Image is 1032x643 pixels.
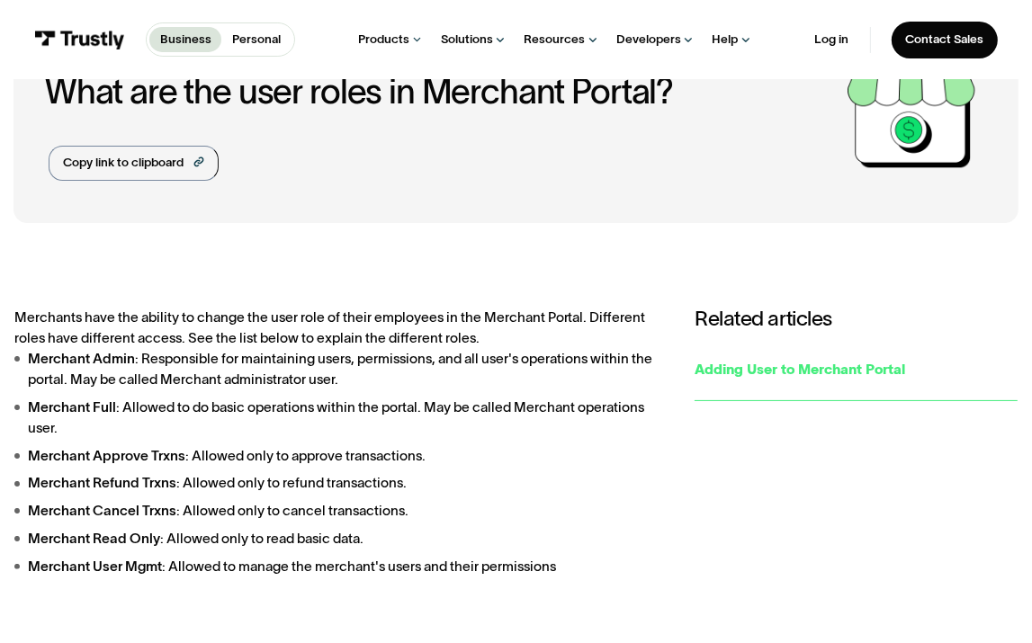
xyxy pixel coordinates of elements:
[892,22,998,58] a: Contact Sales
[14,500,660,521] li: : Allowed only to cancel transactions.
[160,31,211,49] p: Business
[358,31,409,48] div: Products
[14,307,660,576] div: Merchants have the ability to change the user role of their employees in the Merchant Portal. Dif...
[14,397,660,438] li: : Allowed to do basic operations within the portal. May be called Merchant operations user.
[14,528,660,549] li: : Allowed only to read basic data.
[695,338,1018,401] a: Adding User to Merchant Portal
[221,27,291,52] a: Personal
[14,348,660,389] li: : Responsible for maintaining users, permissions, and all user's operations within the portal. Ma...
[45,73,839,111] h1: What are the user roles in Merchant Portal?
[232,31,281,49] p: Personal
[14,556,660,576] li: : Allowed to manage the merchant's users and their permissions
[14,445,660,466] li: : Allowed only to approve transactions.
[49,146,219,182] a: Copy link to clipboard
[713,31,739,48] div: Help
[28,351,135,366] strong: Merchant Admin
[441,31,493,48] div: Solutions
[28,448,185,463] strong: Merchant Approve Trxns
[14,472,660,493] li: : Allowed only to refund transactions.
[28,399,116,415] strong: Merchant Full
[28,558,162,574] strong: Merchant User Mgmt
[815,31,849,48] a: Log in
[63,154,184,172] div: Copy link to clipboard
[28,531,160,546] strong: Merchant Read Only
[695,307,1018,332] h3: Related articles
[149,27,221,52] a: Business
[28,503,176,518] strong: Merchant Cancel Trxns
[28,475,176,490] strong: Merchant Refund Trxns
[905,31,983,48] div: Contact Sales
[524,31,585,48] div: Resources
[695,359,1018,380] div: Adding User to Merchant Portal
[34,31,124,49] img: Trustly Logo
[616,31,681,48] div: Developers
